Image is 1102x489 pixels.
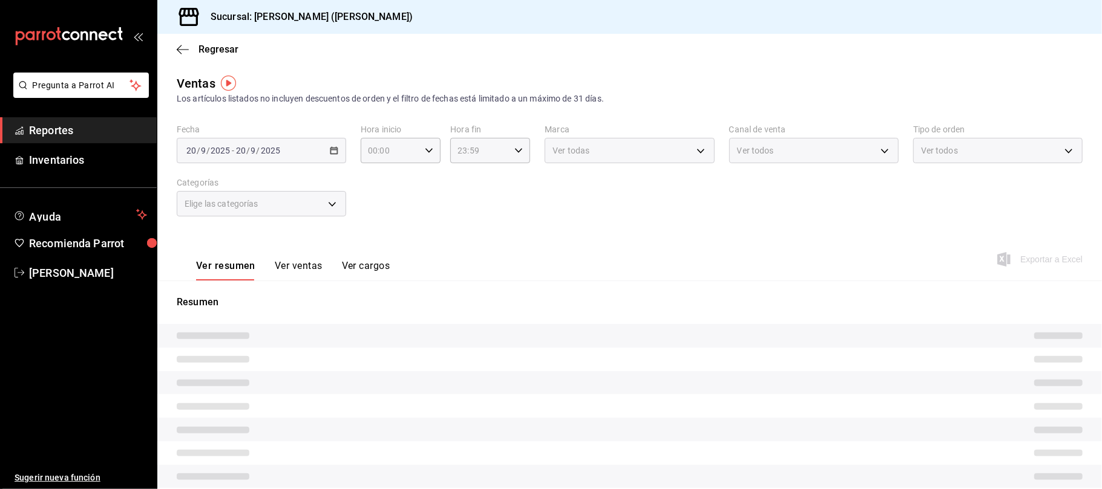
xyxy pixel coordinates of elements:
[450,126,530,134] label: Hora fin
[29,265,147,281] span: [PERSON_NAME]
[545,126,714,134] label: Marca
[257,146,260,155] span: /
[361,126,441,134] label: Hora inicio
[133,31,143,41] button: open_drawer_menu
[196,260,390,280] div: navigation tabs
[921,144,958,157] span: Ver todos
[729,126,899,134] label: Canal de venta
[200,146,206,155] input: --
[15,471,147,484] span: Sugerir nueva función
[235,146,246,155] input: --
[221,76,236,91] img: Tooltip marker
[29,122,147,138] span: Reportes
[246,146,250,155] span: /
[177,92,1083,105] div: Los artículos listados no incluyen descuentos de orden y el filtro de fechas está limitado a un m...
[29,235,147,251] span: Recomienda Parrot
[29,152,147,168] span: Inventarios
[177,126,346,134] label: Fecha
[177,74,215,92] div: Ventas
[210,146,231,155] input: ----
[275,260,323,280] button: Ver ventas
[737,144,774,157] span: Ver todos
[33,79,130,92] span: Pregunta a Parrot AI
[553,144,589,157] span: Ver todas
[251,146,257,155] input: --
[177,295,1083,309] p: Resumen
[13,73,149,98] button: Pregunta a Parrot AI
[177,44,238,55] button: Regresar
[8,88,149,100] a: Pregunta a Parrot AI
[177,179,346,187] label: Categorías
[260,146,281,155] input: ----
[198,44,238,55] span: Regresar
[232,146,234,155] span: -
[206,146,210,155] span: /
[913,126,1083,134] label: Tipo de orden
[197,146,200,155] span: /
[196,260,255,280] button: Ver resumen
[201,10,413,24] h3: Sucursal: [PERSON_NAME] ([PERSON_NAME])
[185,198,258,210] span: Elige las categorías
[342,260,390,280] button: Ver cargos
[29,207,131,222] span: Ayuda
[186,146,197,155] input: --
